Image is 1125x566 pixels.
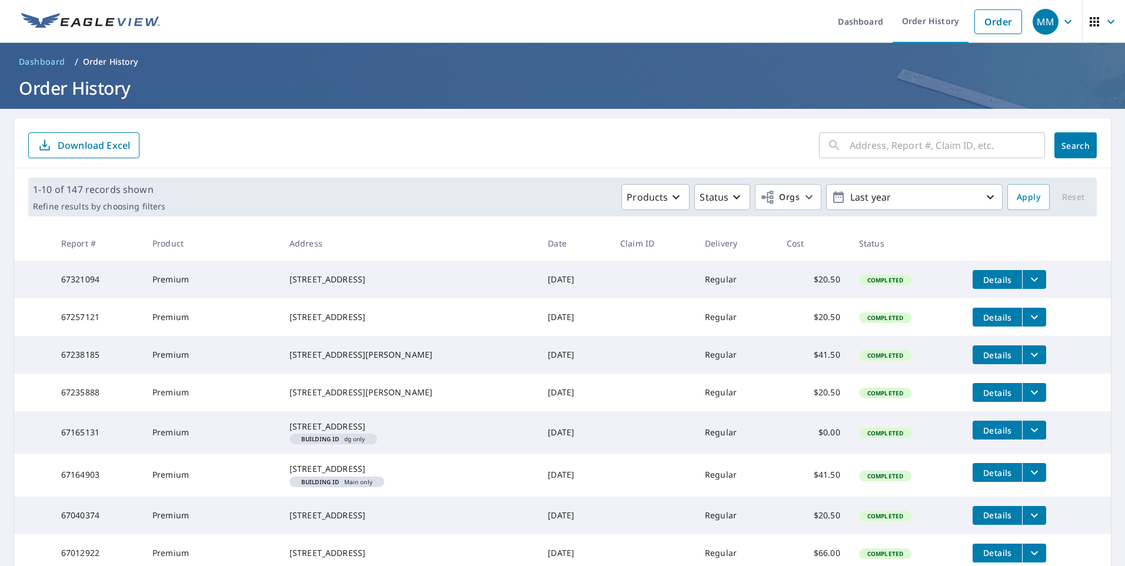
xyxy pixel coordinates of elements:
th: Report # [52,226,143,261]
td: Premium [143,336,280,374]
span: Completed [860,351,910,359]
h1: Order History [14,76,1111,100]
button: Last year [826,184,1003,210]
td: Regular [695,336,777,374]
p: Refine results by choosing filters [33,201,165,212]
span: Completed [860,512,910,520]
button: filesDropdownBtn-67164903 [1022,463,1046,482]
img: EV Logo [21,13,160,31]
div: [STREET_ADDRESS] [289,463,529,475]
span: Completed [860,314,910,322]
span: Orgs [760,190,800,205]
td: Premium [143,411,280,454]
span: Main only [294,479,380,485]
button: filesDropdownBtn-67321094 [1022,270,1046,289]
div: [STREET_ADDRESS][PERSON_NAME] [289,387,529,398]
button: Apply [1007,184,1050,210]
td: $41.50 [777,336,850,374]
div: [STREET_ADDRESS] [289,311,529,323]
td: 67165131 [52,411,143,454]
td: Regular [695,411,777,454]
td: $0.00 [777,411,850,454]
a: Order [974,9,1022,34]
span: Completed [860,389,910,397]
td: 67235888 [52,374,143,411]
td: Regular [695,374,777,411]
td: Premium [143,374,280,411]
div: [STREET_ADDRESS] [289,274,529,285]
button: Orgs [755,184,821,210]
button: detailsBtn-67235888 [973,383,1022,402]
span: Completed [860,472,910,480]
span: Completed [860,276,910,284]
td: 67040374 [52,497,143,534]
em: Building ID [301,479,340,485]
button: detailsBtn-67238185 [973,345,1022,364]
button: filesDropdownBtn-67040374 [1022,506,1046,525]
button: detailsBtn-67321094 [973,270,1022,289]
button: filesDropdownBtn-67238185 [1022,345,1046,364]
em: Building ID [301,436,340,442]
button: detailsBtn-67257121 [973,308,1022,327]
td: Premium [143,497,280,534]
span: Details [980,312,1015,323]
span: Completed [860,550,910,558]
p: Order History [83,56,138,68]
p: Last year [846,187,983,208]
td: 67164903 [52,454,143,496]
td: $20.50 [777,261,850,298]
input: Address, Report #, Claim ID, etc. [850,129,1045,162]
button: filesDropdownBtn-67235888 [1022,383,1046,402]
span: dg only [294,436,372,442]
td: [DATE] [538,411,611,454]
button: Status [694,184,750,210]
span: Completed [860,429,910,437]
button: detailsBtn-67165131 [973,421,1022,440]
th: Product [143,226,280,261]
td: Premium [143,454,280,496]
td: [DATE] [538,374,611,411]
td: Premium [143,261,280,298]
button: filesDropdownBtn-67165131 [1022,421,1046,440]
td: [DATE] [538,454,611,496]
a: Dashboard [14,52,70,71]
th: Delivery [695,226,777,261]
span: Details [980,274,1015,285]
div: [STREET_ADDRESS][PERSON_NAME] [289,349,529,361]
button: Search [1054,132,1097,158]
th: Cost [777,226,850,261]
th: Date [538,226,611,261]
button: filesDropdownBtn-67012922 [1022,544,1046,562]
th: Address [280,226,538,261]
td: [DATE] [538,261,611,298]
th: Status [850,226,964,261]
th: Claim ID [611,226,695,261]
button: detailsBtn-67040374 [973,506,1022,525]
button: detailsBtn-67164903 [973,463,1022,482]
td: Premium [143,298,280,336]
div: MM [1033,9,1059,35]
div: [STREET_ADDRESS] [289,421,529,432]
button: filesDropdownBtn-67257121 [1022,308,1046,327]
span: Details [980,387,1015,398]
td: Regular [695,261,777,298]
nav: breadcrumb [14,52,1111,71]
button: detailsBtn-67012922 [973,544,1022,562]
td: $20.50 [777,497,850,534]
span: Details [980,510,1015,521]
span: Details [980,349,1015,361]
td: $41.50 [777,454,850,496]
p: Status [700,190,728,204]
div: [STREET_ADDRESS] [289,510,529,521]
p: Download Excel [58,139,130,152]
span: Apply [1017,190,1040,205]
td: [DATE] [538,336,611,374]
button: Download Excel [28,132,139,158]
td: 67321094 [52,261,143,298]
span: Details [980,547,1015,558]
span: Details [980,425,1015,436]
p: 1-10 of 147 records shown [33,182,165,197]
p: Products [627,190,668,204]
td: [DATE] [538,298,611,336]
div: [STREET_ADDRESS] [289,547,529,559]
